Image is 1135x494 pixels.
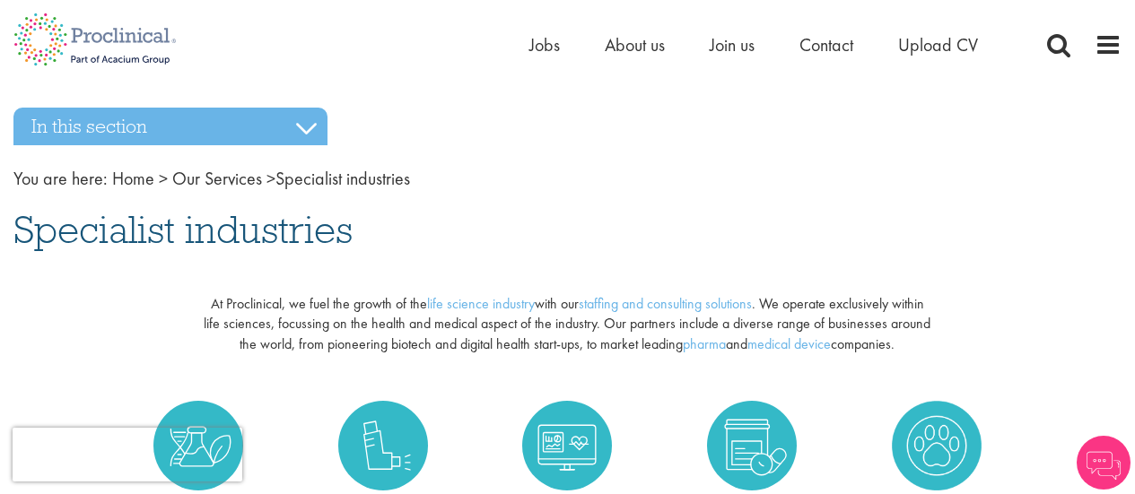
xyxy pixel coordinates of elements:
a: breadcrumb link to Our Services [172,167,262,190]
a: Contact [799,33,853,56]
span: Specialist industries [13,205,353,254]
a: medical device [747,334,831,353]
span: > [159,167,168,190]
a: Jobs [529,33,560,56]
h3: In this section [13,108,327,145]
a: Medical Devices [304,401,462,490]
span: You are here: [13,167,108,190]
span: Specialist industries [112,167,410,190]
a: life science industry [427,294,535,313]
a: breadcrumb link to Home [112,167,154,190]
img: Animal Sciences [892,401,982,490]
a: Join us [710,33,755,56]
img: Consumer Health [707,401,797,490]
a: pharma [683,334,726,353]
a: Upload CV [898,33,978,56]
a: staffing and consulting solutions [579,294,752,313]
p: At Proclinical, we fuel the growth of the with our . We operate exclusively within life sciences,... [203,294,932,356]
img: Chatbot [1077,436,1131,490]
iframe: reCAPTCHA [13,428,242,481]
a: About us [605,33,665,56]
img: Digital Health [522,401,612,490]
img: Medical Devices [338,401,428,490]
span: > [266,167,275,190]
img: Biopharmaceuticals [153,401,243,490]
a: Biopharmaceuticals [119,401,277,490]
